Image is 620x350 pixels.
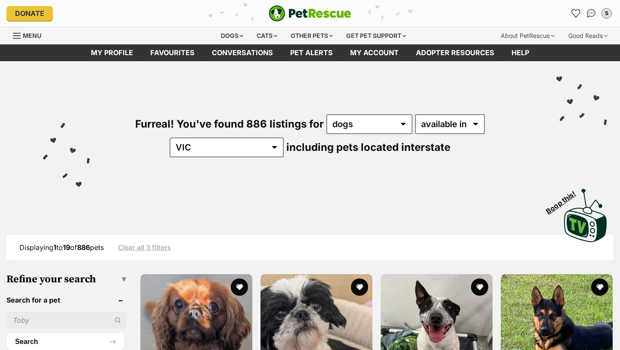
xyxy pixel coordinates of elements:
[77,243,90,252] strong: 886
[6,296,127,304] header: Search for a pet
[269,5,351,22] a: PetRescue
[495,27,561,44] div: About PetRescue
[118,244,171,251] a: Clear all 3 filters
[407,44,503,61] a: Adopter resources
[135,118,324,130] span: Furreal! You've found 886 listings for
[282,44,341,61] a: Pet alerts
[19,243,104,252] span: Displaying to of pets
[251,27,283,44] div: Cats
[340,27,412,44] div: Get pet support
[602,9,611,18] div: S
[231,278,248,296] button: favourite
[584,6,598,20] a: Conversations
[285,27,339,44] div: Other pets
[215,27,249,44] div: Dogs
[341,44,407,61] a: My account
[591,278,608,296] button: favourite
[503,44,538,61] a: Help
[569,6,614,20] ul: Account quick links
[203,44,282,61] a: conversations
[564,181,607,244] a: Boop this!
[23,32,41,39] span: Menu
[53,243,56,252] strong: 1
[351,278,368,296] button: favourite
[142,44,203,61] a: Favourites
[562,27,614,44] div: Good Reads
[13,27,47,43] a: Menu
[269,5,351,22] img: logo-e224e6f780fb5917bec1dbf3a21bbac754714ae5b6737aabdf751b685950b380.svg
[6,312,127,328] input: Toby
[600,6,614,20] button: My account
[286,141,450,153] span: including pets located interstate
[6,273,127,285] h3: Refine your search
[545,184,584,215] span: Boop this!
[471,278,488,296] button: favourite
[63,243,70,252] strong: 19
[569,6,583,20] a: Favourites
[82,44,142,61] a: My profile
[587,9,596,18] img: chat-41dd97257d64d25036548639549fe6c8038ab92f7586957e7f3b1b290dea8141.svg
[6,6,53,21] a: Donate
[564,189,607,242] img: PetRescue TV logo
